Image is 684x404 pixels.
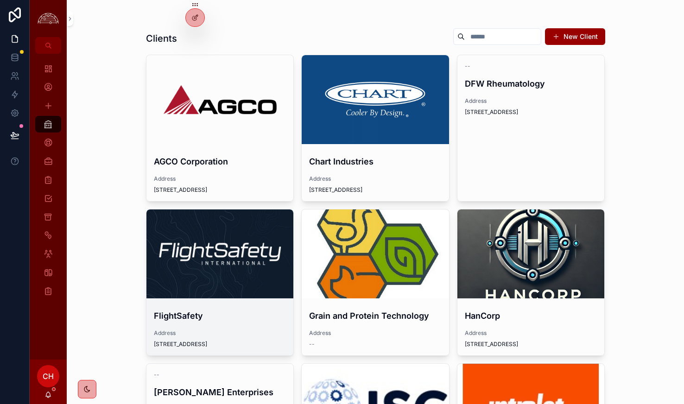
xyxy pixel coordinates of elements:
[465,341,597,348] span: [STREET_ADDRESS]
[146,55,294,202] a: AGCO CorporationAddress[STREET_ADDRESS]
[154,341,286,348] span: [STREET_ADDRESS]
[302,55,449,144] div: 1426109293-7d24997d20679e908a7df4e16f8b392190537f5f73e5c021cd37739a270e5c0f-d.png
[154,309,286,322] h4: FlightSafety
[146,209,294,356] a: FlightSafetyAddress[STREET_ADDRESS]
[154,155,286,168] h4: AGCO Corporation
[43,371,54,382] span: CH
[146,55,294,144] div: AGCO-Logo.wine-2.png
[457,55,605,202] a: --DFW RheumatologyAddress[STREET_ADDRESS]
[146,209,294,298] div: 1633977066381.jpeg
[309,186,442,194] span: [STREET_ADDRESS]
[35,12,61,26] img: App logo
[154,186,286,194] span: [STREET_ADDRESS]
[309,341,315,348] span: --
[457,209,605,298] div: 778c0795d38c4790889d08bccd6235bd28ab7647284e7b1cd2b3dc64200782bb.png
[457,209,605,356] a: HanCorpAddress[STREET_ADDRESS]
[154,386,286,398] h4: [PERSON_NAME] Enterprises
[309,175,442,183] span: Address
[465,309,597,322] h4: HanCorp
[301,209,450,356] a: Grain and Protein TechnologyAddress--
[465,108,597,116] span: [STREET_ADDRESS]
[465,63,470,70] span: --
[154,371,159,379] span: --
[154,329,286,337] span: Address
[309,309,442,322] h4: Grain and Protein Technology
[465,329,597,337] span: Address
[465,97,597,105] span: Address
[309,329,442,337] span: Address
[154,175,286,183] span: Address
[301,55,450,202] a: Chart IndustriesAddress[STREET_ADDRESS]
[30,54,67,311] div: scrollable content
[465,77,597,90] h4: DFW Rheumatology
[545,28,605,45] button: New Client
[309,155,442,168] h4: Chart Industries
[302,209,449,298] div: channels4_profile.jpg
[146,32,177,45] h1: Clients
